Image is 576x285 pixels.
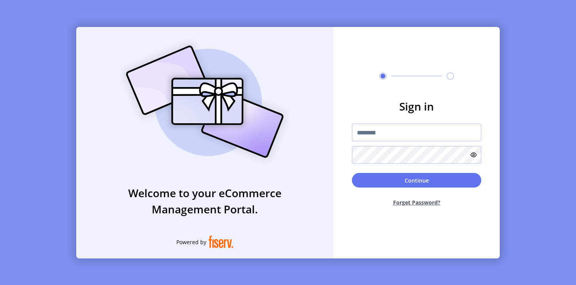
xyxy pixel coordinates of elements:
[352,192,481,213] button: Forget Password?
[352,173,481,188] button: Continue
[176,238,206,246] span: Powered by
[76,185,333,217] h3: Welcome to your eCommerce Management Portal.
[352,98,481,114] h3: Sign in
[114,37,295,166] img: card_Illustration.svg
